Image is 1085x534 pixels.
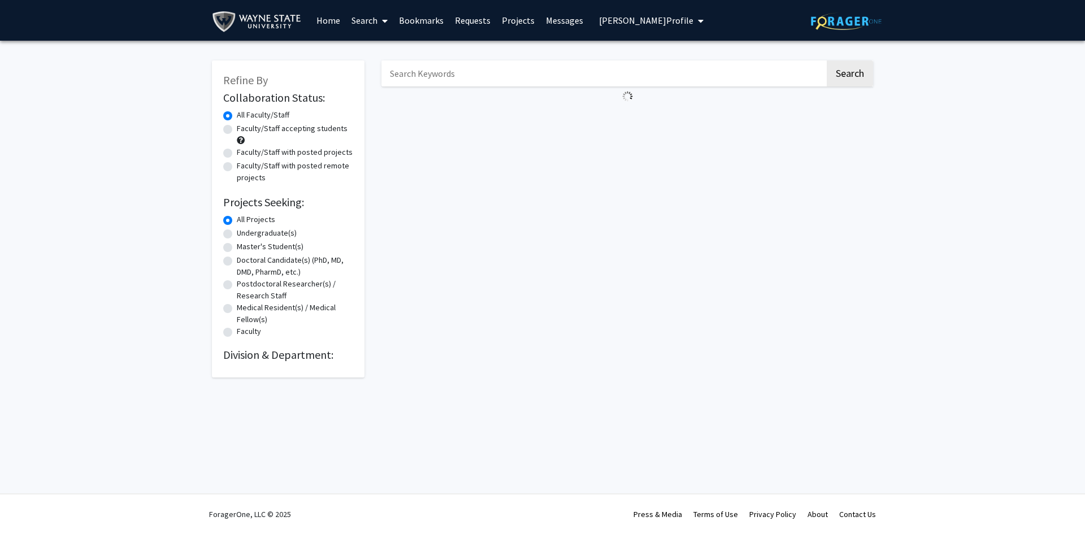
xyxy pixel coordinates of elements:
[223,348,353,362] h2: Division & Department:
[237,254,353,278] label: Doctoral Candidate(s) (PhD, MD, DMD, PharmD, etc.)
[237,109,289,121] label: All Faculty/Staff
[209,494,291,534] div: ForagerOne, LLC © 2025
[618,86,637,106] img: Loading
[311,1,346,40] a: Home
[381,60,825,86] input: Search Keywords
[346,1,393,40] a: Search
[496,1,540,40] a: Projects
[212,9,306,34] img: Wayne State University Logo
[237,160,353,184] label: Faculty/Staff with posted remote projects
[749,509,796,519] a: Privacy Policy
[237,146,353,158] label: Faculty/Staff with posted projects
[808,509,828,519] a: About
[237,302,353,325] label: Medical Resident(s) / Medical Fellow(s)
[237,123,348,134] label: Faculty/Staff accepting students
[540,1,589,40] a: Messages
[811,12,882,30] img: ForagerOne Logo
[237,227,297,239] label: Undergraduate(s)
[237,214,275,225] label: All Projects
[223,91,353,105] h2: Collaboration Status:
[223,73,268,87] span: Refine By
[827,60,873,86] button: Search
[237,241,303,253] label: Master's Student(s)
[237,278,353,302] label: Postdoctoral Researcher(s) / Research Staff
[449,1,496,40] a: Requests
[599,15,693,26] span: [PERSON_NAME] Profile
[237,325,261,337] label: Faculty
[839,509,876,519] a: Contact Us
[381,106,873,132] nav: Page navigation
[223,196,353,209] h2: Projects Seeking:
[693,509,738,519] a: Terms of Use
[393,1,449,40] a: Bookmarks
[633,509,682,519] a: Press & Media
